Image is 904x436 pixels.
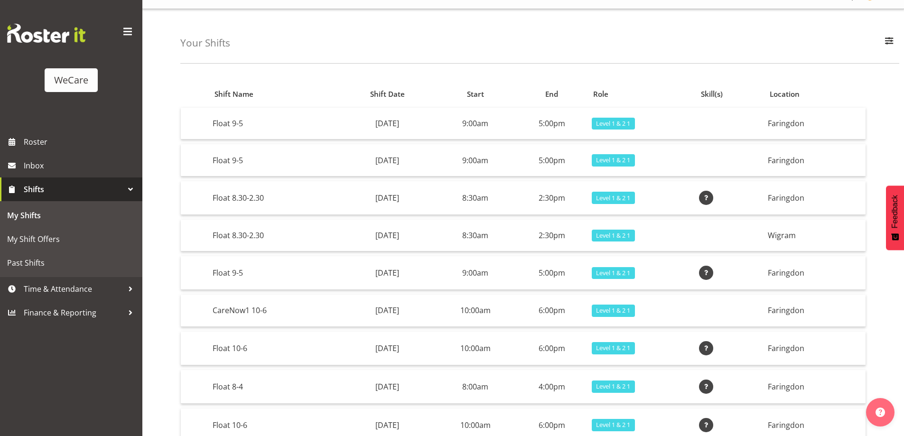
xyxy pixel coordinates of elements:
[764,144,866,176] td: Faringdon
[515,370,587,404] td: 4:00pm
[339,144,435,176] td: [DATE]
[764,256,866,290] td: Faringdon
[515,256,587,290] td: 5:00pm
[596,119,630,128] span: Level 1 & 2 1
[764,370,866,404] td: Faringdon
[701,89,759,100] div: Skill(s)
[339,295,435,326] td: [DATE]
[24,158,138,173] span: Inbox
[2,227,140,251] a: My Shift Offers
[54,73,88,87] div: WeCare
[764,220,866,251] td: Wigram
[596,382,630,391] span: Level 1 & 2 1
[435,220,515,251] td: 8:30am
[596,269,630,278] span: Level 1 & 2 1
[879,33,899,54] button: Filter Employees
[24,306,123,320] span: Finance & Reporting
[764,295,866,326] td: Faringdon
[435,370,515,404] td: 8:00am
[435,295,515,326] td: 10:00am
[596,306,630,315] span: Level 1 & 2 1
[339,220,435,251] td: [DATE]
[596,420,630,429] span: Level 1 & 2 1
[435,144,515,176] td: 9:00am
[515,220,587,251] td: 2:30pm
[209,181,339,215] td: Float 8.30-2.30
[24,282,123,296] span: Time & Attendance
[515,108,587,139] td: 5:00pm
[209,332,339,365] td: Float 10-6
[876,408,885,417] img: help-xxl-2.png
[339,108,435,139] td: [DATE]
[2,251,140,275] a: Past Shifts
[339,256,435,290] td: [DATE]
[593,89,690,100] div: Role
[209,370,339,404] td: Float 8-4
[2,204,140,227] a: My Shifts
[596,231,630,240] span: Level 1 & 2 1
[435,181,515,215] td: 8:30am
[7,24,85,43] img: Rosterit website logo
[435,108,515,139] td: 9:00am
[515,181,587,215] td: 2:30pm
[515,295,587,326] td: 6:00pm
[209,220,339,251] td: Float 8.30-2.30
[515,332,587,365] td: 6:00pm
[24,182,123,196] span: Shifts
[515,144,587,176] td: 5:00pm
[7,208,135,223] span: My Shifts
[886,186,904,250] button: Feedback - Show survey
[596,194,630,203] span: Level 1 & 2 1
[764,332,866,365] td: Faringdon
[209,256,339,290] td: Float 9-5
[891,195,899,228] span: Feedback
[209,144,339,176] td: Float 9-5
[209,295,339,326] td: CareNow1 10-6
[7,232,135,246] span: My Shift Offers
[209,108,339,139] td: Float 9-5
[214,89,334,100] div: Shift Name
[764,108,866,139] td: Faringdon
[24,135,138,149] span: Roster
[435,256,515,290] td: 9:00am
[441,89,510,100] div: Start
[596,156,630,165] span: Level 1 & 2 1
[596,343,630,353] span: Level 1 & 2 1
[521,89,582,100] div: End
[339,332,435,365] td: [DATE]
[435,332,515,365] td: 10:00am
[339,370,435,404] td: [DATE]
[180,37,230,48] h4: Your Shifts
[770,89,860,100] div: Location
[345,89,430,100] div: Shift Date
[339,181,435,215] td: [DATE]
[7,256,135,270] span: Past Shifts
[764,181,866,215] td: Faringdon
